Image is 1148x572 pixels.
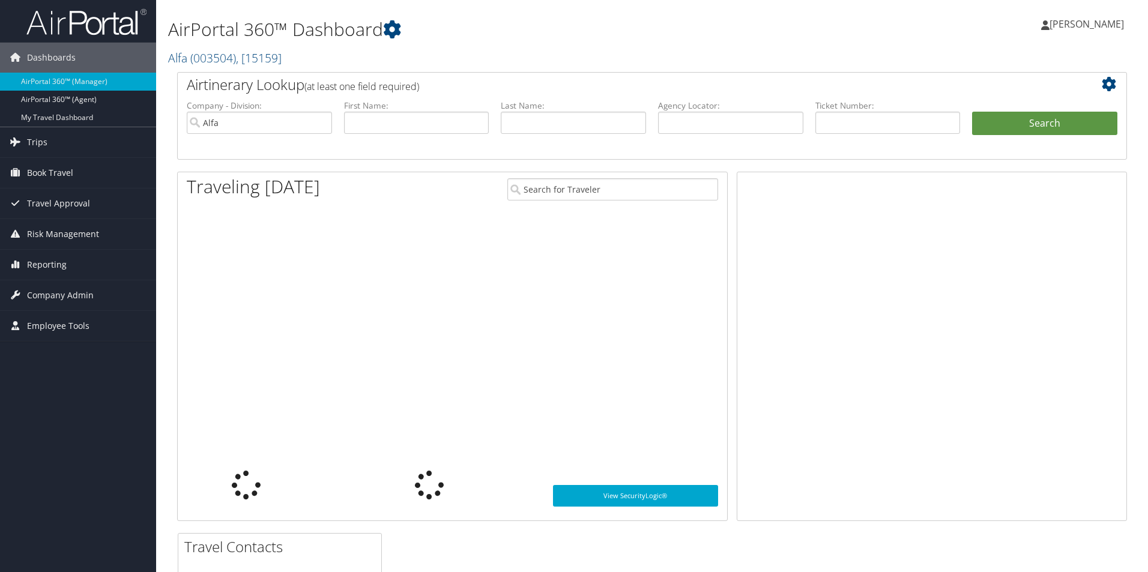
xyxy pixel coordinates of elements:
[236,50,282,66] span: , [ 15159 ]
[27,219,99,249] span: Risk Management
[27,280,94,310] span: Company Admin
[27,158,73,188] span: Book Travel
[187,174,320,199] h1: Traveling [DATE]
[27,250,67,280] span: Reporting
[1050,17,1124,31] span: [PERSON_NAME]
[1041,6,1136,42] a: [PERSON_NAME]
[501,100,646,112] label: Last Name:
[972,112,1117,136] button: Search
[27,43,76,73] span: Dashboards
[27,188,90,218] span: Travel Approval
[184,537,381,557] h2: Travel Contacts
[304,80,419,93] span: (at least one field required)
[658,100,803,112] label: Agency Locator:
[187,100,332,112] label: Company - Division:
[187,74,1038,95] h2: Airtinerary Lookup
[507,178,718,200] input: Search for Traveler
[344,100,489,112] label: First Name:
[190,50,236,66] span: ( 003504 )
[26,8,147,36] img: airportal-logo.png
[168,50,282,66] a: Alfa
[553,485,718,507] a: View SecurityLogic®
[168,17,814,42] h1: AirPortal 360™ Dashboard
[27,311,89,341] span: Employee Tools
[27,127,47,157] span: Trips
[815,100,961,112] label: Ticket Number:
